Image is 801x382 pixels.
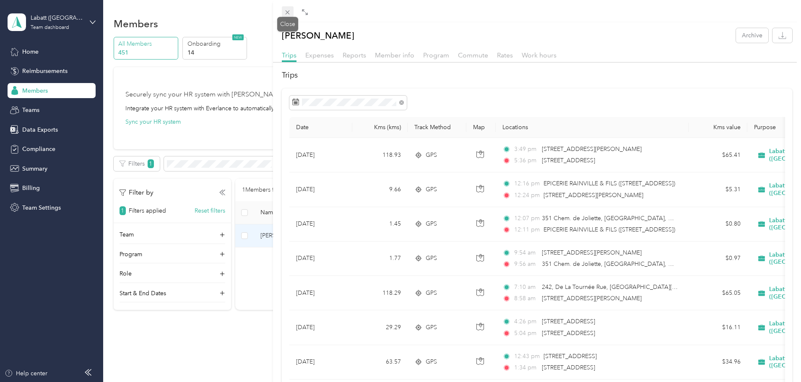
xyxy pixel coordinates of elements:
td: [DATE] [289,207,352,242]
td: $34.96 [689,345,747,379]
span: 351 Chem. de Joliette, [GEOGRAPHIC_DATA], QC J0K 2M0, [GEOGRAPHIC_DATA] [542,260,766,268]
p: [PERSON_NAME] [282,28,354,43]
span: [STREET_ADDRESS][PERSON_NAME] [542,249,642,256]
span: 12:43 pm [514,352,540,361]
span: Program [423,51,449,59]
td: [DATE] [289,138,352,172]
iframe: Everlance-gr Chat Button Frame [754,335,801,382]
td: $65.05 [689,276,747,310]
td: 1.77 [352,242,408,276]
td: $16.11 [689,310,747,345]
button: Archive [736,28,768,43]
span: 12:16 pm [514,179,540,188]
td: 1.45 [352,207,408,242]
td: [DATE] [289,172,352,207]
td: 9.66 [352,172,408,207]
span: 8:58 am [514,294,538,303]
span: GPS [426,288,437,298]
td: 118.93 [352,138,408,172]
div: Close [277,17,298,31]
span: [STREET_ADDRESS][PERSON_NAME] [542,295,642,302]
td: 63.57 [352,345,408,379]
span: 5:04 pm [514,329,538,338]
h2: Trips [282,70,792,81]
th: Track Method [408,117,466,138]
span: [STREET_ADDRESS][PERSON_NAME] [542,146,642,153]
th: Kms (kms) [352,117,408,138]
span: 5:36 pm [514,156,538,165]
td: $0.80 [689,207,747,242]
span: 12:24 pm [514,191,540,200]
span: 7:10 am [514,283,538,292]
span: [STREET_ADDRESS][PERSON_NAME] [544,192,643,199]
td: [DATE] [289,310,352,345]
span: Reports [343,51,366,59]
span: GPS [426,357,437,366]
span: [STREET_ADDRESS] [542,157,595,164]
span: 351 Chem. de Joliette, [GEOGRAPHIC_DATA], QC J0K 2M0, [GEOGRAPHIC_DATA] [542,215,766,222]
td: $0.97 [689,242,747,276]
td: 118.29 [352,276,408,310]
span: GPS [426,254,437,263]
td: [DATE] [289,345,352,379]
span: 1:34 pm [514,363,538,372]
span: 4:26 pm [514,317,538,326]
span: Trips [282,51,296,59]
span: [STREET_ADDRESS] [542,318,595,325]
span: [STREET_ADDRESS] [542,364,595,371]
span: GPS [426,151,437,160]
th: Date [289,117,352,138]
span: Member info [375,51,414,59]
span: Commute [458,51,488,59]
span: EPICERIE RAINVILLE & FILS ([STREET_ADDRESS]) [544,180,675,187]
span: Rates [497,51,513,59]
span: 12:11 pm [514,225,540,234]
span: Expenses [305,51,334,59]
span: 9:54 am [514,248,538,257]
span: GPS [426,219,437,229]
th: Locations [496,117,689,138]
span: 9:56 am [514,260,538,269]
span: 3:49 pm [514,145,538,154]
span: 12:07 pm [514,214,538,223]
td: [DATE] [289,242,352,276]
td: $65.41 [689,138,747,172]
span: GPS [426,185,437,194]
span: [STREET_ADDRESS] [542,330,595,337]
span: GPS [426,323,437,332]
td: [DATE] [289,276,352,310]
th: Kms value [689,117,747,138]
th: Map [466,117,496,138]
span: Work hours [522,51,557,59]
span: [STREET_ADDRESS] [544,353,597,360]
td: 29.29 [352,310,408,345]
span: EPICERIE RAINVILLE & FILS ([STREET_ADDRESS]) [544,226,675,233]
td: $5.31 [689,172,747,207]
